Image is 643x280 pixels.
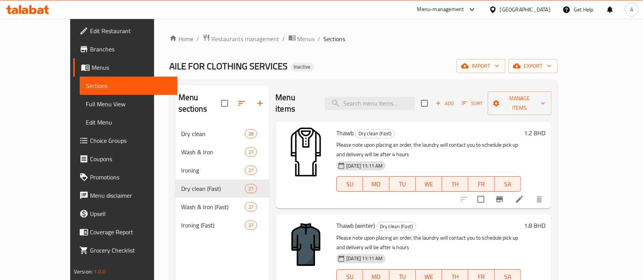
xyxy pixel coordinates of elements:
[175,143,270,161] div: Wash & Iron27
[178,92,222,115] h2: Menu sections
[169,34,194,43] a: Home
[233,94,251,112] span: Sort sections
[463,61,499,71] span: import
[343,255,386,262] span: [DATE] 11:11 AM
[457,59,505,73] button: import
[175,198,270,216] div: Wash & Iron (Fast)27
[498,179,518,190] span: SA
[417,5,464,14] div: Menu-management
[281,220,330,269] img: Thawb (winter)
[508,59,558,73] button: export
[473,191,489,207] span: Select to update
[197,34,199,43] li: /
[175,125,270,143] div: Dry clean28
[80,113,178,131] a: Edit Menu
[340,179,360,190] span: SU
[514,61,551,71] span: export
[432,98,457,109] span: Add item
[175,122,270,237] nav: Menu sections
[245,202,257,211] div: items
[90,26,172,35] span: Edit Restaurant
[86,118,172,127] span: Edit Menu
[445,179,465,190] span: TH
[169,34,558,44] nav: breadcrumb
[245,203,257,211] span: 27
[245,221,257,230] div: items
[245,166,257,175] div: items
[630,5,633,14] span: A
[73,58,178,77] a: Menus
[343,162,386,170] span: [DATE] 11:11 AM
[488,91,551,115] button: Manage items
[471,179,492,190] span: FR
[490,190,509,208] button: Branch-specific-item
[530,190,548,208] button: delete
[73,40,178,58] a: Branches
[460,98,485,109] button: Sort
[80,77,178,95] a: Sections
[73,22,178,40] a: Edit Restaurant
[500,5,550,14] div: [GEOGRAPHIC_DATA]
[90,136,172,145] span: Choice Groups
[182,129,245,138] span: Dry clean
[462,99,483,108] span: Sort
[182,202,245,211] span: Wash & Iron (Fast)
[419,179,439,190] span: WE
[389,176,416,192] button: TU
[90,173,172,182] span: Promotions
[90,209,172,218] span: Upsell
[468,176,495,192] button: FR
[245,222,257,229] span: 27
[336,176,363,192] button: SU
[324,34,346,43] span: Sections
[288,34,315,44] a: Menus
[73,223,178,241] a: Coverage Report
[90,246,172,255] span: Grocery Checklist
[182,221,245,230] div: Ironing (Fast)
[336,127,354,139] span: Thawb
[182,166,245,175] div: Ironing
[182,184,245,193] span: Dry clean (Fast)
[73,131,178,150] a: Choice Groups
[86,99,172,109] span: Full Menu View
[73,205,178,223] a: Upsell
[182,147,245,157] div: Wash & Iron
[245,185,257,192] span: 27
[73,168,178,186] a: Promotions
[94,267,106,277] span: 1.0.0
[175,179,270,198] div: Dry clean (Fast)27
[90,227,172,237] span: Coverage Report
[73,186,178,205] a: Menu disclaimer
[318,34,321,43] li: /
[217,95,233,111] span: Select all sections
[245,149,257,156] span: 27
[363,176,389,192] button: MO
[245,130,257,138] span: 28
[355,129,395,138] div: Dry clean (Fast)
[416,95,432,111] span: Select section
[203,34,280,44] a: Restaurants management
[336,140,521,159] p: Please note upon placing an order, the laundry will contact you to schedule pick up and delivery ...
[377,222,416,231] span: Dry clean (Fast)
[366,179,386,190] span: MO
[283,34,285,43] li: /
[494,94,545,113] span: Manage items
[434,99,455,108] span: Add
[212,34,280,43] span: Restaurants management
[291,62,314,72] div: Inactive
[376,222,416,231] div: Dry clean (Fast)
[336,220,375,231] span: Thawb (winter)
[432,98,457,109] button: Add
[297,34,315,43] span: Menus
[281,128,330,176] img: Thawb
[245,147,257,157] div: items
[275,92,316,115] h2: Menu items
[495,176,521,192] button: SA
[80,95,178,113] a: Full Menu View
[169,58,288,75] span: AILE FOR CLOTHING SERVICES
[175,161,270,179] div: Ironing27
[73,150,178,168] a: Coupons
[92,63,172,72] span: Menus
